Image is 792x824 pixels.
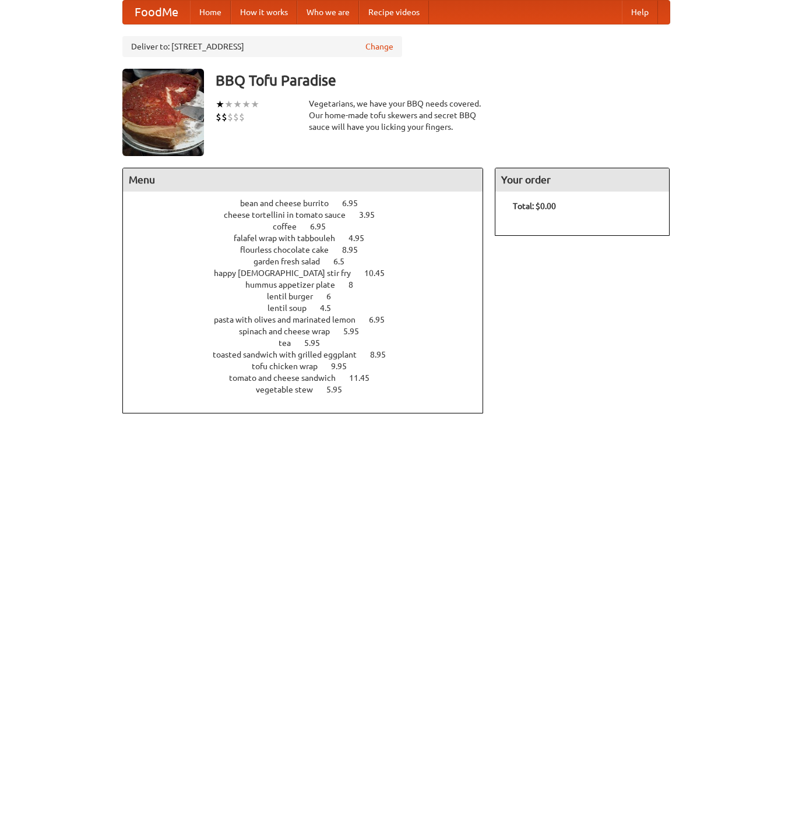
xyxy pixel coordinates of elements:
[239,111,245,123] li: $
[326,385,354,394] span: 5.95
[245,280,375,289] a: hummus appetizer plate 8
[214,268,362,278] span: happy [DEMOGRAPHIC_DATA] stir fry
[240,245,340,254] span: flourless chocolate cake
[214,315,406,324] a: pasta with olives and marinated lemon 6.95
[343,327,371,336] span: 5.95
[254,257,332,266] span: garden fresh salad
[304,338,332,348] span: 5.95
[224,210,396,220] a: cheese tortellini in tomato sauce 3.95
[229,373,347,383] span: tomato and cheese sandwich
[213,350,368,359] span: toasted sandwich with grilled eggplant
[213,350,407,359] a: toasted sandwich with grilled eggplant 8.95
[256,385,325,394] span: vegetable stew
[267,292,325,301] span: lentil burger
[622,1,658,24] a: Help
[320,303,343,313] span: 4.5
[495,168,669,192] h4: Your order
[245,280,347,289] span: hummus appetizer plate
[214,315,367,324] span: pasta with olives and marinated lemon
[349,280,365,289] span: 8
[190,1,231,24] a: Home
[123,1,190,24] a: FoodMe
[342,199,369,208] span: 6.95
[251,98,259,111] li: ★
[252,362,368,371] a: tofu chicken wrap 9.95
[254,257,366,266] a: garden fresh salad 6.5
[370,350,397,359] span: 8.95
[240,199,379,208] a: bean and cheese burrito 6.95
[233,111,239,123] li: $
[252,362,329,371] span: tofu chicken wrap
[216,111,221,123] li: $
[365,41,393,52] a: Change
[309,98,484,133] div: Vegetarians, we have your BBQ needs covered. Our home-made tofu skewers and secret BBQ sauce will...
[359,1,429,24] a: Recipe videos
[214,268,406,278] a: happy [DEMOGRAPHIC_DATA] stir fry 10.45
[279,338,342,348] a: tea 5.95
[349,373,381,383] span: 11.45
[216,98,224,111] li: ★
[342,245,369,254] span: 8.95
[273,222,308,231] span: coffee
[239,327,342,336] span: spinach and cheese wrap
[239,327,381,336] a: spinach and cheese wrap 5.95
[234,234,347,243] span: falafel wrap with tabbouleh
[267,303,318,313] span: lentil soup
[229,373,391,383] a: tomato and cheese sandwich 11.45
[240,199,340,208] span: bean and cheese burrito
[331,362,358,371] span: 9.95
[231,1,297,24] a: How it works
[216,69,670,92] h3: BBQ Tofu Paradise
[326,292,343,301] span: 6
[224,210,357,220] span: cheese tortellini in tomato sauce
[221,111,227,123] li: $
[224,98,233,111] li: ★
[227,111,233,123] li: $
[273,222,347,231] a: coffee 6.95
[349,234,376,243] span: 4.95
[297,1,359,24] a: Who we are
[359,210,386,220] span: 3.95
[234,234,386,243] a: falafel wrap with tabbouleh 4.95
[267,292,353,301] a: lentil burger 6
[122,36,402,57] div: Deliver to: [STREET_ADDRESS]
[310,222,337,231] span: 6.95
[513,201,556,211] b: Total: $0.00
[242,98,251,111] li: ★
[123,168,483,192] h4: Menu
[267,303,353,313] a: lentil soup 4.5
[369,315,396,324] span: 6.95
[333,257,356,266] span: 6.5
[256,385,364,394] a: vegetable stew 5.95
[233,98,242,111] li: ★
[364,268,396,278] span: 10.45
[240,245,379,254] a: flourless chocolate cake 8.95
[279,338,302,348] span: tea
[122,69,204,156] img: angular.jpg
